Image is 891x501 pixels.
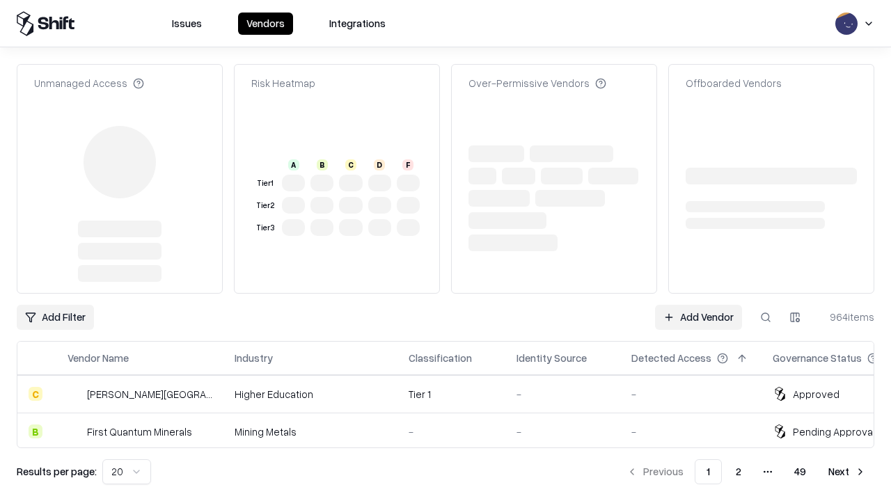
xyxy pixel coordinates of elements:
[17,305,94,330] button: Add Filter
[409,351,472,365] div: Classification
[819,310,874,324] div: 964 items
[618,459,874,484] nav: pagination
[251,76,315,90] div: Risk Heatmap
[17,464,97,479] p: Results per page:
[68,424,81,438] img: First Quantum Minerals
[725,459,752,484] button: 2
[288,159,299,170] div: A
[29,387,42,401] div: C
[68,351,129,365] div: Vendor Name
[254,222,276,234] div: Tier 3
[254,177,276,189] div: Tier 1
[631,351,711,365] div: Detected Access
[68,387,81,401] img: Reichman University
[409,387,494,401] div: Tier 1
[164,13,210,35] button: Issues
[517,351,587,365] div: Identity Source
[631,387,750,401] div: -
[631,424,750,439] div: -
[235,424,386,439] div: Mining Metals
[235,387,386,401] div: Higher Education
[238,13,293,35] button: Vendors
[686,76,782,90] div: Offboarded Vendors
[345,159,356,170] div: C
[235,351,273,365] div: Industry
[783,459,817,484] button: 49
[317,159,328,170] div: B
[793,424,875,439] div: Pending Approval
[29,424,42,438] div: B
[402,159,413,170] div: F
[254,200,276,212] div: Tier 2
[321,13,394,35] button: Integrations
[655,305,742,330] a: Add Vendor
[773,351,862,365] div: Governance Status
[34,76,144,90] div: Unmanaged Access
[468,76,606,90] div: Over-Permissive Vendors
[517,424,609,439] div: -
[517,387,609,401] div: -
[409,424,494,439] div: -
[820,459,874,484] button: Next
[793,387,839,401] div: Approved
[87,387,212,401] div: [PERSON_NAME][GEOGRAPHIC_DATA]
[87,424,192,439] div: First Quantum Minerals
[695,459,722,484] button: 1
[374,159,385,170] div: D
